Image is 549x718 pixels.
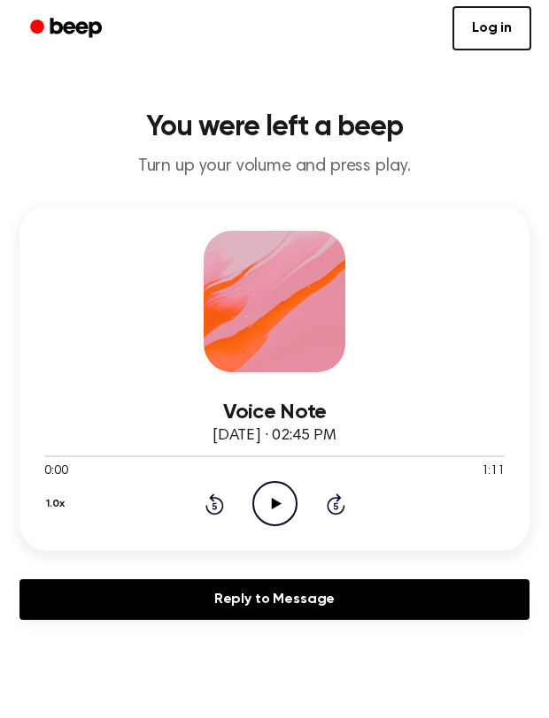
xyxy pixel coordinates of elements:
[44,462,67,481] span: 0:00
[14,156,535,178] p: Turn up your volume and press play.
[482,462,505,481] span: 1:11
[452,6,531,50] a: Log in
[19,579,530,620] a: Reply to Message
[213,428,336,444] span: [DATE] · 02:45 PM
[44,489,71,519] button: 1.0x
[44,401,505,424] h3: Voice Note
[18,11,118,46] a: Beep
[14,113,535,141] h1: You were left a beep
